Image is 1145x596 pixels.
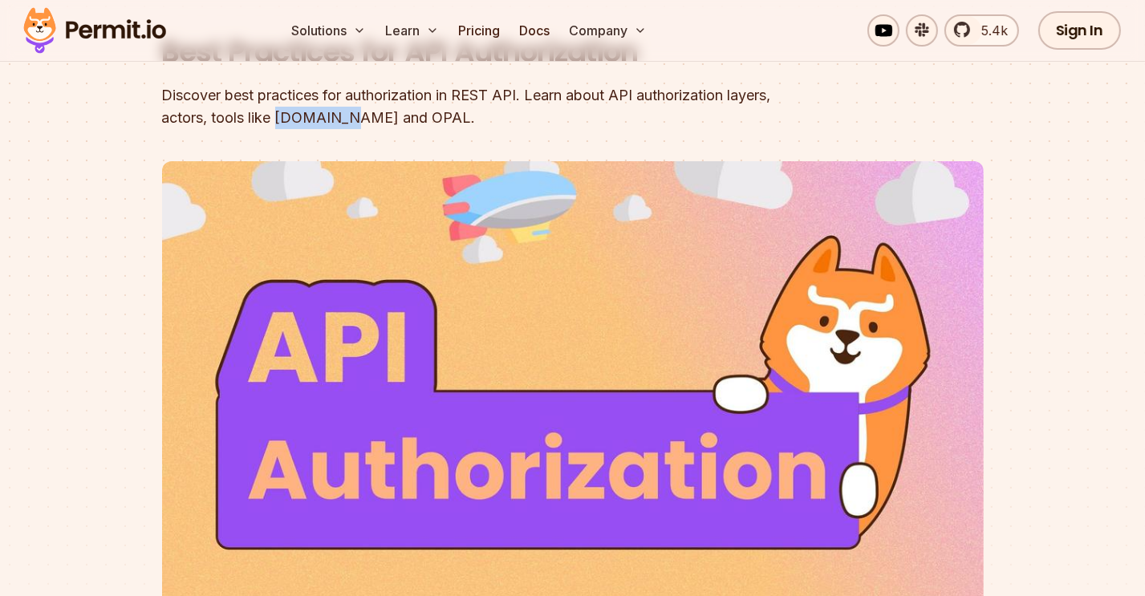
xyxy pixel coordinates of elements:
div: Discover best practices for authorization in REST API. Learn about API authorization layers, acto... [162,84,778,129]
a: 5.4k [944,14,1019,47]
button: Learn [379,14,445,47]
button: Solutions [285,14,372,47]
img: Permit logo [16,3,173,58]
h1: Best Practices for API Authorization [162,32,778,72]
span: 5.4k [972,21,1008,40]
a: Sign In [1038,11,1121,50]
a: Docs [513,14,556,47]
a: Pricing [452,14,506,47]
button: Company [562,14,653,47]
